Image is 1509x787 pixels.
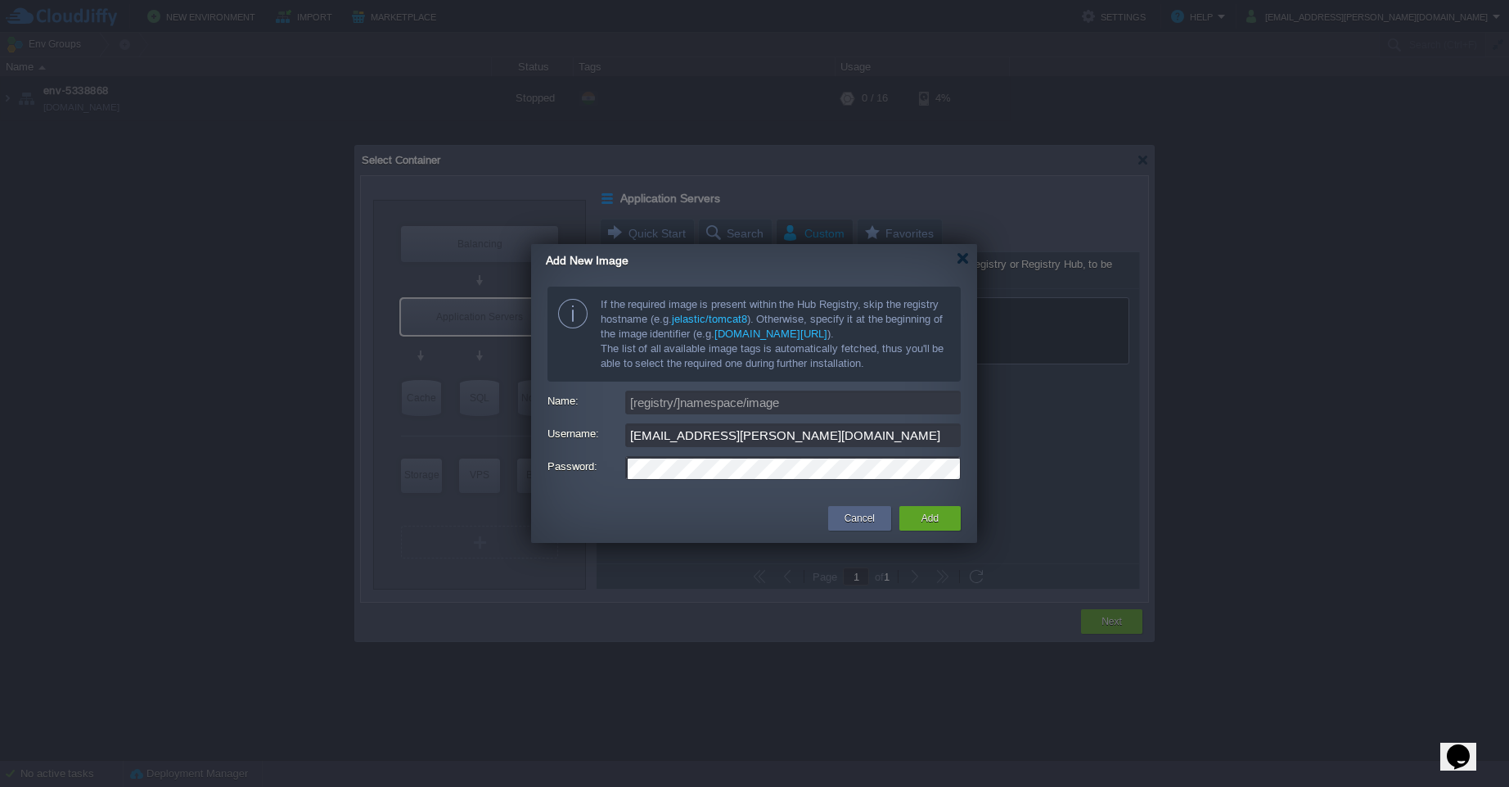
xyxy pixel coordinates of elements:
[1440,721,1493,771] iframe: chat widget
[547,391,621,411] label: Name:
[921,510,939,527] button: Add
[672,313,747,325] span: jelastic/tomcat8
[714,328,827,340] span: [DOMAIN_NAME][URL]
[547,287,961,382] div: If the required image is present within the Hub Registry, skip the registry hostname (e.g. ). Oth...
[546,254,628,267] span: Add New Image
[845,510,875,527] button: Cancel
[547,423,621,444] label: Username:
[547,456,621,477] label: Password:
